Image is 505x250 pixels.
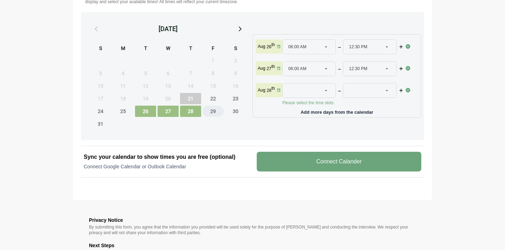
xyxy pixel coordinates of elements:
p: Aug [258,65,265,71]
sup: th [271,64,275,69]
span: Friday, August 29, 2025 [203,106,224,117]
span: Thursday, August 21, 2025 [180,93,201,104]
div: M [113,44,134,54]
span: 12:30 PM [349,62,367,76]
div: W [158,44,179,54]
span: Friday, August 1, 2025 [203,55,224,66]
h3: Privacy Notice [89,216,416,224]
p: Please select the time slots. [282,100,405,106]
span: Saturday, August 30, 2025 [225,106,246,117]
span: 06:00 AM [288,62,307,76]
p: Connect Google Calendar or Outlook Calendar [84,163,248,170]
span: Friday, August 15, 2025 [203,80,224,92]
span: Wednesday, August 13, 2025 [158,80,179,92]
div: T [135,44,156,54]
span: Thursday, August 14, 2025 [180,80,201,92]
h3: Next Steps [89,241,416,250]
div: S [90,44,111,54]
span: Thursday, August 28, 2025 [180,106,201,117]
span: Sunday, August 31, 2025 [90,118,111,130]
span: Friday, August 8, 2025 [203,68,224,79]
span: Friday, August 22, 2025 [203,93,224,104]
div: [DATE] [159,24,178,34]
span: Monday, August 18, 2025 [113,93,134,104]
span: Wednesday, August 20, 2025 [158,93,179,104]
h2: Sync your calendar to show times you are free (optional) [84,153,248,161]
span: Saturday, August 23, 2025 [225,93,246,104]
span: Saturday, August 9, 2025 [225,68,246,79]
p: By submitting this form, you agree that the information you provided will be used solely for the ... [89,224,416,236]
div: F [203,44,224,54]
span: Thursday, August 7, 2025 [180,68,201,79]
v-button: Connect Calander [257,152,421,171]
span: Saturday, August 16, 2025 [225,80,246,92]
span: Saturday, August 2, 2025 [225,55,246,66]
sup: th [271,42,275,47]
span: Tuesday, August 12, 2025 [135,80,156,92]
sup: th [271,86,275,91]
p: Aug [258,87,265,93]
strong: 28 [267,88,271,93]
strong: 27 [267,66,271,71]
span: 12:30 PM [349,40,367,54]
span: Sunday, August 3, 2025 [90,68,111,79]
div: T [180,44,201,54]
span: Wednesday, August 6, 2025 [158,68,179,79]
strong: 26 [267,44,271,49]
p: Aug [258,44,265,49]
span: Tuesday, August 5, 2025 [135,68,156,79]
span: Monday, August 11, 2025 [113,80,134,92]
span: Sunday, August 10, 2025 [90,80,111,92]
span: 06:00 AM [288,40,307,54]
span: Monday, August 4, 2025 [113,68,134,79]
span: Monday, August 25, 2025 [113,106,134,117]
div: S [225,44,246,54]
span: Sunday, August 17, 2025 [90,93,111,104]
span: Wednesday, August 27, 2025 [158,106,179,117]
p: Add more days from the calendar [256,107,418,114]
span: Tuesday, August 19, 2025 [135,93,156,104]
span: Tuesday, August 26, 2025 [135,106,156,117]
span: Sunday, August 24, 2025 [90,106,111,117]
